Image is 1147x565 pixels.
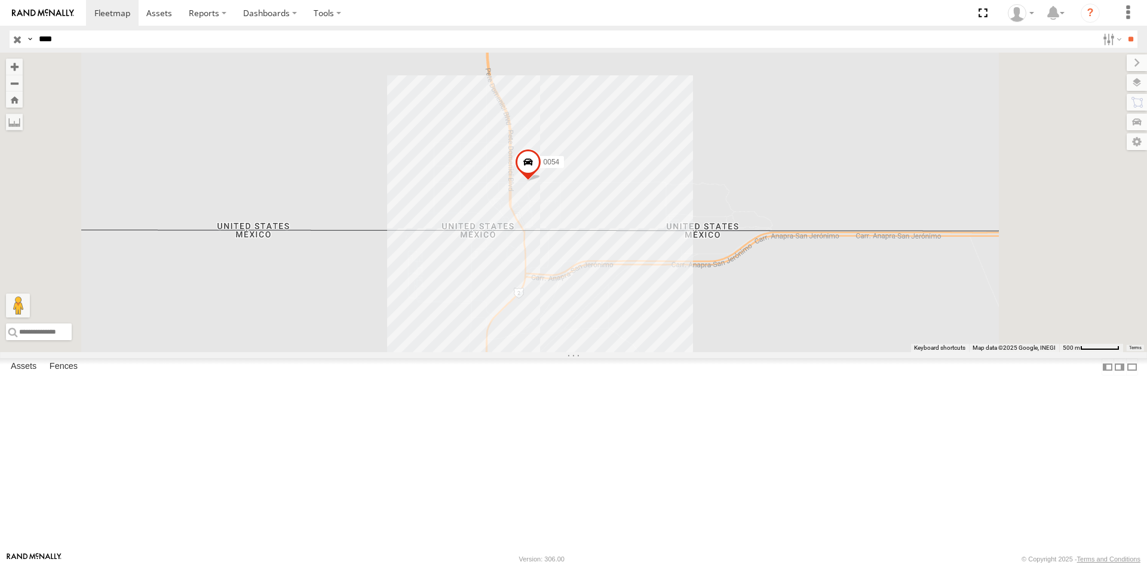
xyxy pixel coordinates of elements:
a: Visit our Website [7,553,62,565]
i: ? [1081,4,1100,23]
label: Assets [5,359,42,375]
button: Drag Pegman onto the map to open Street View [6,294,30,317]
label: Hide Summary Table [1126,358,1138,375]
button: Zoom Home [6,91,23,108]
span: 0054 [544,158,560,166]
a: Terms (opens in new tab) [1129,346,1142,350]
button: Keyboard shortcuts [914,344,965,352]
span: 500 m [1063,344,1080,351]
button: Zoom in [6,59,23,75]
label: Measure [6,114,23,130]
label: Dock Summary Table to the Right [1114,358,1125,375]
div: © Copyright 2025 - [1022,555,1140,563]
label: Map Settings [1127,133,1147,150]
button: Zoom out [6,75,23,91]
a: Terms and Conditions [1077,555,1140,563]
label: Fences [44,359,84,375]
div: Version: 306.00 [519,555,565,563]
label: Dock Summary Table to the Left [1102,358,1114,375]
label: Search Query [25,30,35,48]
img: rand-logo.svg [12,9,74,17]
span: Map data ©2025 Google, INEGI [973,344,1056,351]
button: Map Scale: 500 m per 62 pixels [1059,344,1123,352]
div: foxconn f [1004,4,1038,22]
label: Search Filter Options [1098,30,1124,48]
